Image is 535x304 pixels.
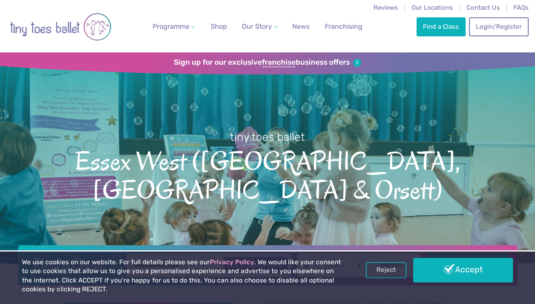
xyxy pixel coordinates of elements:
small: tiny toes ballet [230,130,305,144]
p: We use cookies on our website. For full details please see our . We would like your consent to us... [22,258,341,294]
span: Franchising [325,22,362,30]
strong: franchise [262,58,296,67]
a: Reviews [373,4,398,11]
a: Sign up for our exclusivefranchisebusiness offers [174,58,361,67]
a: Our Story [239,18,281,35]
a: Accept [413,258,513,282]
span: Shop [211,22,227,30]
a: FAQs [513,4,529,11]
a: Programme [149,18,198,35]
span: Programme [153,22,189,30]
a: Reject [366,262,406,278]
span: Our Story [242,22,272,30]
a: Shop [207,18,230,35]
span: Essex West ([GEOGRAPHIC_DATA], [GEOGRAPHIC_DATA] & Orsett) [14,145,521,204]
a: Franchising [321,18,366,35]
a: Privacy Policy [210,258,254,266]
img: tiny toes ballet [10,5,111,48]
a: Login/Register [469,17,528,36]
a: News [289,18,313,35]
a: Our Locations [412,4,453,11]
a: Find a Class [417,17,466,36]
span: News [292,22,310,30]
a: Contact Us [466,4,500,11]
